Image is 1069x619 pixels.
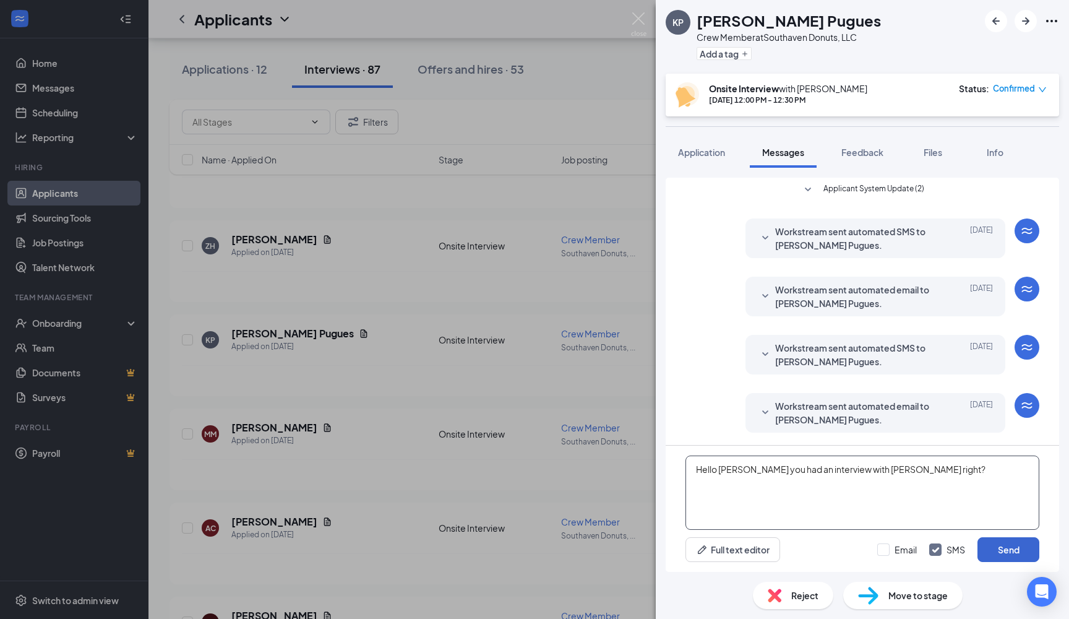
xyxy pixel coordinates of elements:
svg: ArrowRight [1018,14,1033,28]
span: Applicant System Update (2) [823,183,924,197]
span: Workstream sent automated SMS to [PERSON_NAME] Pugues. [775,225,937,252]
span: Info [987,147,1003,158]
button: SmallChevronDownApplicant System Update (2) [801,183,924,197]
span: Files [924,147,942,158]
div: KP [672,16,684,28]
span: Workstream sent automated email to [PERSON_NAME] Pugues. [775,283,937,310]
span: [DATE] [970,225,993,252]
span: [DATE] [970,283,993,310]
span: Reject [791,589,818,602]
button: ArrowRight [1015,10,1037,32]
svg: Plus [741,50,749,58]
span: [DATE] [970,399,993,426]
svg: SmallChevronDown [758,289,773,304]
svg: Pen [696,543,708,556]
div: Crew Member at Southaven Donuts, LLC [697,31,881,43]
h1: [PERSON_NAME] Pugues [697,10,881,31]
svg: WorkstreamLogo [1020,340,1034,355]
svg: SmallChevronDown [758,347,773,362]
svg: ArrowLeftNew [989,14,1003,28]
span: Confirmed [993,82,1035,95]
span: Feedback [841,147,883,158]
div: with [PERSON_NAME] [709,82,867,95]
svg: WorkstreamLogo [1020,398,1034,413]
span: Workstream sent automated email to [PERSON_NAME] Pugues. [775,399,937,426]
span: Workstream sent automated SMS to [PERSON_NAME] Pugues. [775,341,937,368]
span: Application [678,147,725,158]
b: Onsite Interview [709,83,779,94]
svg: WorkstreamLogo [1020,282,1034,297]
svg: SmallChevronDown [758,231,773,246]
svg: Ellipses [1044,14,1059,28]
div: Status : [959,82,989,95]
textarea: Hello [PERSON_NAME] you had an interview with [PERSON_NAME] right? [685,456,1039,530]
span: down [1038,85,1047,94]
svg: SmallChevronDown [758,405,773,420]
svg: WorkstreamLogo [1020,223,1034,238]
button: Send [977,537,1039,562]
button: ArrowLeftNew [985,10,1007,32]
button: Full text editorPen [685,537,780,562]
span: Move to stage [888,589,948,602]
button: PlusAdd a tag [697,47,752,60]
svg: SmallChevronDown [801,183,815,197]
div: Open Intercom Messenger [1027,577,1057,607]
span: [DATE] [970,341,993,368]
div: [DATE] 12:00 PM - 12:30 PM [709,95,867,105]
span: Messages [762,147,804,158]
